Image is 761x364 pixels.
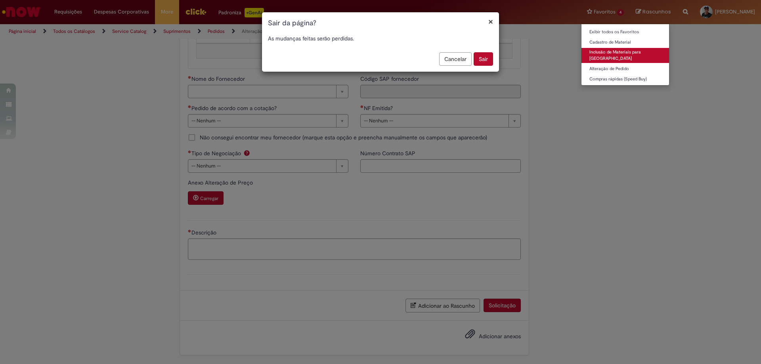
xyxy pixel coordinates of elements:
button: Fechar modal [488,17,493,26]
a: Inclusão de Materiais para [GEOGRAPHIC_DATA] [581,48,669,63]
p: As mudanças feitas serão perdidas. [268,34,493,42]
ul: Favoritos [581,24,669,86]
a: Alteração de Pedido [581,65,669,73]
h1: Sair da página? [268,18,493,29]
a: Exibir todos os Favoritos [581,28,669,36]
button: Sair [474,52,493,66]
a: Compras rápidas (Speed Buy) [581,75,669,84]
a: Cadastro de Material [581,38,669,47]
button: Cancelar [439,52,472,66]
